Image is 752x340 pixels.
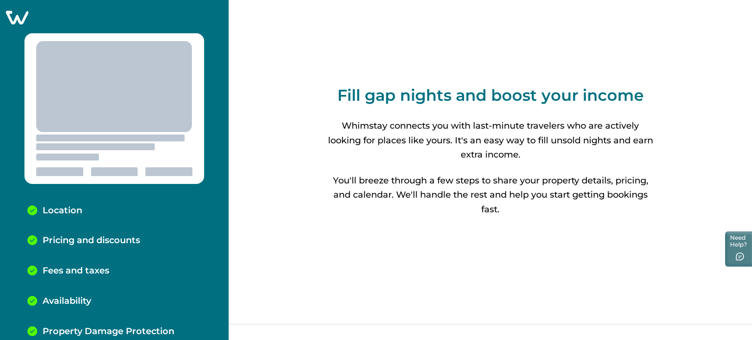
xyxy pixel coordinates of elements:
[326,119,655,162] p: Whimstay connects you with last-minute travelers who are actively looking for places like yours. ...
[43,205,82,216] p: Location
[337,86,644,105] p: Fill gap nights and boost your income
[43,266,109,276] p: Fees and taxes
[43,326,174,337] p: Property Damage Protection
[326,174,655,217] p: You'll breeze through a few steps to share your property details, pricing, and calendar. We'll ha...
[43,296,91,307] p: Availability
[43,235,140,246] p: Pricing and discounts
